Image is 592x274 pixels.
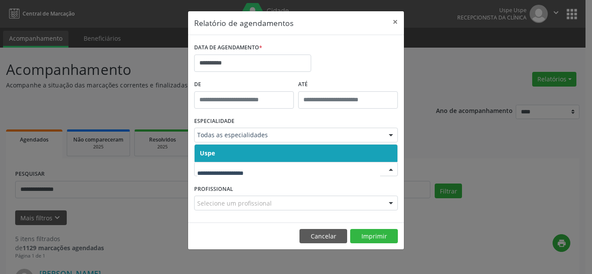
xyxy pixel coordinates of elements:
[387,11,404,32] button: Close
[194,78,294,91] label: De
[200,149,215,157] span: Uspe
[197,131,380,139] span: Todas as especialidades
[194,182,233,196] label: PROFISSIONAL
[298,78,398,91] label: ATÉ
[197,199,272,208] span: Selecione um profissional
[350,229,398,244] button: Imprimir
[194,115,234,128] label: ESPECIALIDADE
[299,229,347,244] button: Cancelar
[194,17,293,29] h5: Relatório de agendamentos
[194,41,262,55] label: DATA DE AGENDAMENTO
